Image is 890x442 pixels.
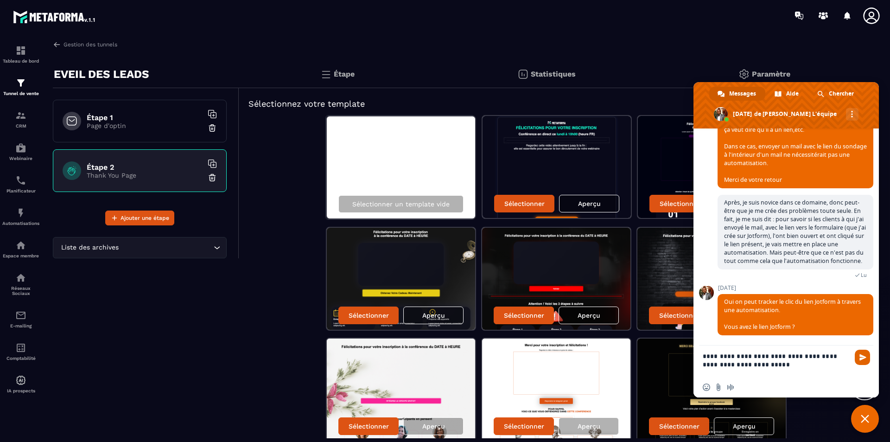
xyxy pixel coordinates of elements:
[2,388,39,393] p: IA prospects
[87,113,203,122] h6: Étape 1
[851,405,879,433] a: Fermer le chat
[208,173,217,182] img: trash
[334,70,355,78] p: Étape
[53,40,61,49] img: arrow
[861,272,867,278] span: Lu
[733,423,756,430] p: Aperçu
[2,188,39,193] p: Planificateur
[2,233,39,265] a: automationsautomationsEspace membre
[531,70,576,78] p: Statistiques
[659,423,699,430] p: Sélectionner
[2,135,39,168] a: automationsautomationsWebinaire
[2,103,39,135] a: formationformationCRM
[15,375,26,386] img: automations
[2,221,39,226] p: Automatisations
[15,240,26,251] img: automations
[327,228,475,330] img: image
[208,123,217,133] img: trash
[2,123,39,128] p: CRM
[2,253,39,258] p: Espace membre
[638,116,786,218] img: image
[724,199,866,265] span: Après, je suis novice dans ce domaine, donc peut-être que je me crée des problèmes toute seule. E...
[121,243,211,253] input: Search for option
[738,69,750,80] img: setting-gr.5f69749f.svg
[729,87,756,101] span: Messages
[15,142,26,154] img: automations
[578,200,601,207] p: Aperçu
[504,200,545,207] p: Sélectionner
[703,384,710,391] span: Insérer un emoji
[15,272,26,283] img: social-network
[13,8,96,25] img: logo
[724,117,867,184] span: Il faut que le formulaire existe déjà, et si c'est le cas ça veut dire qu'il a un lien,etc. Dans ...
[766,87,808,101] a: Aide
[483,116,631,218] img: image
[829,87,854,101] span: Chercher
[53,237,227,258] div: Search for option
[2,303,39,335] a: emailemailE-mailing
[724,298,861,331] span: Oui on peut tracker le clic du lien Jotform à travers une automatisation. Vous avez le lien Jotfo...
[327,339,475,441] img: image
[703,346,851,377] textarea: Entrez votre message...
[422,312,445,319] p: Aperçu
[709,87,765,101] a: Messages
[2,286,39,296] p: Réseaux Sociaux
[2,91,39,96] p: Tunnel de vente
[482,228,630,330] img: image
[2,265,39,303] a: social-networksocial-networkRéseaux Sociaux
[87,172,203,179] p: Thank You Page
[2,335,39,368] a: accountantaccountantComptabilité
[15,110,26,121] img: formation
[578,312,600,319] p: Aperçu
[320,69,331,80] img: bars.0d591741.svg
[248,97,862,110] h5: Sélectionnez votre template
[105,211,174,225] button: Ajouter une étape
[54,65,149,83] p: EVEIL DES LEADS
[15,175,26,186] img: scheduler
[121,213,169,223] span: Ajouter une étape
[504,423,544,430] p: Sélectionner
[727,384,734,391] span: Message audio
[2,323,39,328] p: E-mailing
[637,228,786,330] img: image
[715,384,722,391] span: Envoyer un fichier
[349,423,389,430] p: Sélectionner
[2,38,39,70] a: formationformationTableau de bord
[2,356,39,361] p: Comptabilité
[786,87,799,101] span: Aide
[15,45,26,56] img: formation
[637,339,786,441] img: image
[53,40,117,49] a: Gestion des tunnels
[15,207,26,218] img: automations
[2,70,39,103] a: formationformationTunnel de vente
[517,69,528,80] img: stats.20deebd0.svg
[15,310,26,321] img: email
[659,312,699,319] p: Sélectionner
[809,87,863,101] a: Chercher
[752,70,790,78] p: Paramètre
[15,77,26,89] img: formation
[2,200,39,233] a: automationsautomationsAutomatisations
[2,156,39,161] p: Webinaire
[352,200,450,208] p: Sélectionner un template vide
[578,423,600,430] p: Aperçu
[482,339,630,441] img: image
[349,312,389,319] p: Sélectionner
[504,312,544,319] p: Sélectionner
[59,243,121,253] span: Liste des archives
[660,200,700,207] p: Sélectionner
[15,342,26,353] img: accountant
[422,423,445,430] p: Aperçu
[87,163,203,172] h6: Étape 2
[87,122,203,129] p: Page d'optin
[718,285,873,291] span: [DATE]
[855,350,870,365] span: Envoyer
[2,58,39,64] p: Tableau de bord
[2,168,39,200] a: schedulerschedulerPlanificateur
